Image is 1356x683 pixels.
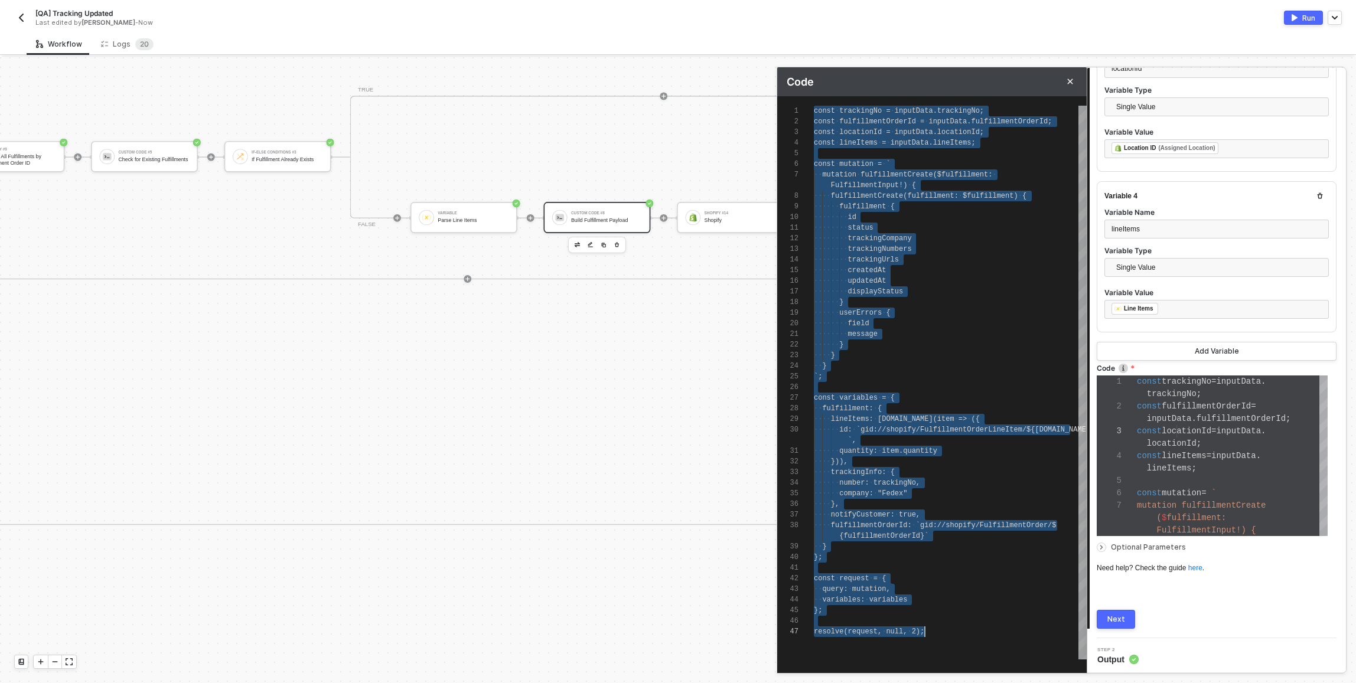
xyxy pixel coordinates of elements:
span: ···· [814,468,831,476]
span: })), [831,457,848,466]
span: ···· [814,511,831,519]
span: · [907,628,911,636]
div: 5 [1097,475,1122,487]
span: ········ [814,213,848,221]
span: message [848,330,878,338]
label: Variable Name [1104,207,1329,217]
span: ········ [814,330,848,338]
span: . [1256,451,1261,460]
span: ·· [814,404,822,413]
span: lineItems [839,139,878,147]
span: ···· [814,521,831,530]
span: Single Value [1116,98,1322,116]
span: {fulfillmentOrderId}` [839,532,928,540]
span: `, [848,436,856,445]
span: fulfillmentCreate(fulfillment: [831,192,959,200]
span: resolve(request, [814,628,882,636]
span: [QA] Tracking Updated [35,8,113,18]
div: 41 [777,563,798,573]
span: = [1211,377,1216,386]
span: quantity: [839,447,878,455]
span: trackingNumbers [848,245,912,253]
span: id [848,213,856,221]
span: = [1207,451,1211,460]
span: · [967,415,971,423]
div: Add Variable [1195,347,1239,356]
span: inputData.lineItems; [891,139,976,147]
span: => [959,415,967,423]
span: . [1191,414,1196,423]
span: fulfillmentCreate($fulfillment: [860,171,992,179]
span: trackingNo, [873,479,920,487]
span: ···· [814,351,831,360]
span: const [1137,451,1162,460]
img: icon-info [1119,364,1128,373]
span: · [882,107,886,115]
span: · [1018,192,1022,200]
div: 34 [777,478,798,488]
span: . [1261,377,1266,386]
span: · [886,468,890,476]
span: notifyCustomer: [831,511,895,519]
div: 16 [777,276,798,286]
span: = [878,160,882,168]
span: variables: [822,596,865,604]
div: 29 [777,414,798,424]
span: lineItems [1111,225,1140,233]
img: back [17,13,26,22]
span: query: [822,585,847,593]
span: fulfillmentOrderId [1162,401,1251,411]
button: Add Variable [1097,342,1337,361]
img: fieldIcon [1114,145,1122,152]
span: mutation, [852,585,891,593]
span: trackingInfo: [831,468,886,476]
div: Last edited by - Now [35,18,651,27]
span: · [835,160,839,168]
span: ······ [814,309,839,317]
span: · [882,628,886,636]
span: ; [1286,414,1290,423]
span: ······ [814,489,839,498]
span: · [873,404,878,413]
div: 27 [777,393,798,403]
span: ···· [814,457,831,466]
div: Next [1107,615,1125,624]
span: · [848,585,852,593]
div: 18 [777,297,798,308]
div: Logs [101,38,154,50]
div: 44 [777,594,798,605]
div: 3 [1097,425,1122,437]
span: · [835,394,839,402]
span: } [839,298,843,306]
span: = [920,117,924,126]
span: }; [814,553,822,561]
div: 4 [777,138,798,148]
span: ( [1157,513,1162,522]
div: 12 [777,233,798,244]
div: 21 [777,329,798,339]
div: 39 [777,541,798,552]
span: number: [839,479,869,487]
span: · [886,202,890,211]
span: ······ [814,479,839,487]
span: · [891,128,895,136]
span: · [891,107,895,115]
span: = [882,139,886,147]
div: 30 [777,424,798,435]
span: }; [814,606,822,615]
span: = [882,394,886,402]
span: · [856,171,860,179]
label: Variable Type [1104,246,1329,256]
span: trackingUrls [848,256,899,264]
span: inputData.trackingNo; [895,107,984,115]
span: · [873,489,878,498]
div: 42 [777,573,798,584]
img: activate [1292,14,1298,21]
span: status [848,224,873,232]
span: inputData [1216,426,1261,436]
div: 26 [777,382,798,393]
span: { [882,574,886,583]
span: ···· [814,192,831,200]
div: Variable 4 [1104,191,1137,201]
span: Single Value [1116,259,1322,276]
